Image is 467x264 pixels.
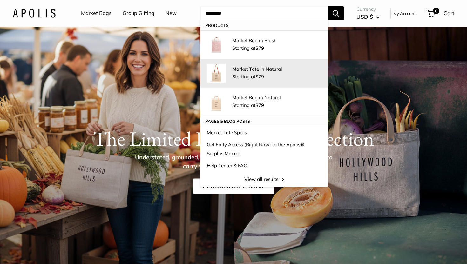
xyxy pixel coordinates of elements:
[232,74,264,80] span: Starting at
[123,9,154,18] a: Group Gifting
[255,102,264,108] span: $79
[232,102,264,108] span: Starting at
[393,10,416,17] a: My Account
[200,160,328,172] a: Help Center & FAQ
[232,37,321,44] p: Market Bag in Blush
[200,139,328,160] a: Get Early Access (Right Now) to the Apolis® Surplus Market
[255,74,264,80] span: $79
[427,8,454,18] a: 0 Cart
[193,179,274,194] a: Personalize Now
[81,9,112,18] a: Market Bags
[200,88,328,116] a: Market Bag in Natural Market Bag in Natural Starting at$79
[13,127,454,151] h1: The Limited Edition Oat Collection
[13,9,56,18] img: Apolis
[207,35,226,54] img: description_Our first Blush Market Bag
[255,45,264,51] span: $79
[232,94,321,101] p: Market Bag in Natural
[200,116,328,126] p: Pages & Blog posts
[433,8,439,14] span: 0
[207,92,226,111] img: Market Bag in Natural
[130,153,337,171] p: Understated, grounded, and endlessly versatile. A natural shade made to carry you through autumn ...
[166,9,177,18] a: New
[356,5,380,14] span: Currency
[207,64,226,83] img: description_Make it yours with custom printed text.
[200,127,328,139] a: Market Tote Specs
[232,66,252,72] strong: Market T
[443,10,454,16] span: Cart
[200,172,328,187] a: View all results
[232,66,321,72] p: ote in Natural
[200,20,328,30] p: Products
[200,6,328,20] input: Search...
[328,6,344,20] button: Search
[232,45,264,51] span: Starting at
[200,30,328,59] a: description_Our first Blush Market Bag Market Bag in Blush Starting at$79
[200,59,328,88] a: description_Make it yours with custom printed text. Market Tote in Natural Starting at$79
[356,12,380,22] button: USD $
[356,13,373,20] span: USD $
